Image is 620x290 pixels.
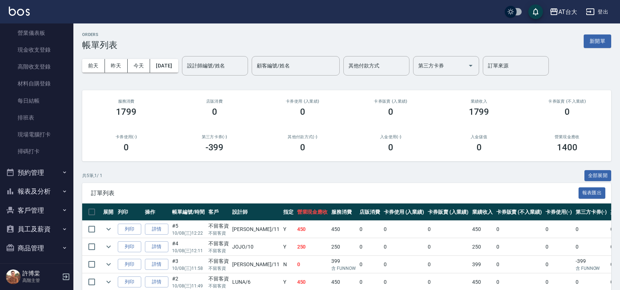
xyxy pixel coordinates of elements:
button: 員工及薪資 [3,220,70,239]
a: 材料自購登錄 [3,75,70,92]
button: Open [465,60,477,71]
th: 卡券使用(-) [544,203,574,221]
td: 0 [544,238,574,256]
td: 0 [574,221,609,238]
p: 10/08 (三) 11:49 [172,283,205,289]
div: 不留客資 [208,240,229,247]
img: Logo [9,7,30,16]
p: 共 5 筆, 1 / 1 [82,172,102,179]
td: 250 [329,238,358,256]
button: 新開單 [584,34,611,48]
button: 列印 [118,259,141,270]
th: 卡券使用 (入業績) [382,203,426,221]
a: 營業儀表板 [3,25,70,41]
h3: 0 [477,142,482,153]
th: 指定 [281,203,295,221]
th: 營業現金應收 [295,203,330,221]
button: expand row [103,224,114,235]
a: 詳情 [145,259,168,270]
td: 0 [426,238,470,256]
a: 現金收支登錄 [3,41,70,58]
h2: 其他付款方式(-) [267,135,338,139]
a: 掃碼打卡 [3,143,70,160]
button: 預約管理 [3,163,70,182]
td: 0 [358,238,382,256]
h3: 0 [212,107,217,117]
button: 全部展開 [584,170,612,181]
button: expand row [103,241,114,252]
h3: 1799 [116,107,136,117]
th: 卡券販賣 (入業績) [426,203,470,221]
div: 不留客資 [208,275,229,283]
td: 0 [495,221,544,238]
h2: 入金使用(-) [355,135,426,139]
td: 450 [329,221,358,238]
p: 不留客資 [208,247,229,254]
button: 列印 [118,241,141,253]
a: 排班表 [3,109,70,126]
h3: 1799 [469,107,489,117]
a: 詳情 [145,276,168,288]
h2: ORDERS [82,32,117,37]
button: 行銷工具 [3,257,70,276]
th: 設計師 [230,203,281,221]
td: #4 [170,238,207,256]
th: 第三方卡券(-) [574,203,609,221]
p: 10/08 (三) 12:22 [172,230,205,236]
th: 帳單編號/時間 [170,203,207,221]
td: 0 [295,256,330,273]
td: 250 [470,238,495,256]
button: 前天 [82,59,105,73]
button: 報表及分析 [3,182,70,201]
h2: 入金儲值 [444,135,514,139]
button: 客戶管理 [3,201,70,220]
th: 業績收入 [470,203,495,221]
td: [PERSON_NAME] /11 [230,256,281,273]
h3: -399 [205,142,224,153]
th: 服務消費 [329,203,358,221]
td: Y [281,238,295,256]
div: 不留客資 [208,257,229,265]
p: 不留客資 [208,230,229,236]
td: 450 [470,221,495,238]
h3: 0 [300,142,305,153]
p: 高階主管 [22,277,60,284]
td: 399 [329,256,358,273]
td: 0 [358,221,382,238]
h3: 0 [388,142,393,153]
td: 450 [295,221,330,238]
td: 399 [470,256,495,273]
td: [PERSON_NAME] /11 [230,221,281,238]
td: 0 [426,256,470,273]
td: 0 [544,221,574,238]
p: 不留客資 [208,265,229,272]
td: 250 [295,238,330,256]
th: 客戶 [207,203,231,221]
button: 商品管理 [3,239,70,258]
td: 0 [426,221,470,238]
a: 報表匯出 [579,189,606,196]
button: 列印 [118,224,141,235]
td: 0 [495,256,544,273]
h5: 許博棠 [22,270,60,277]
h2: 營業現金應收 [532,135,602,139]
span: 訂單列表 [91,190,579,197]
button: 昨天 [105,59,128,73]
td: 0 [382,256,426,273]
h2: 卡券使用 (入業績) [267,99,338,104]
h2: 業績收入 [444,99,514,104]
h2: 第三方卡券(-) [179,135,249,139]
button: save [528,4,543,19]
td: #3 [170,256,207,273]
th: 展開 [101,203,116,221]
h3: 帳單列表 [82,40,117,50]
button: [DATE] [150,59,178,73]
h2: 卡券使用(-) [91,135,161,139]
h3: 服務消費 [91,99,161,104]
td: Y [281,221,295,238]
td: 0 [382,238,426,256]
td: JOJO /10 [230,238,281,256]
td: #5 [170,221,207,238]
p: 不留客資 [208,283,229,289]
img: Person [6,269,21,284]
